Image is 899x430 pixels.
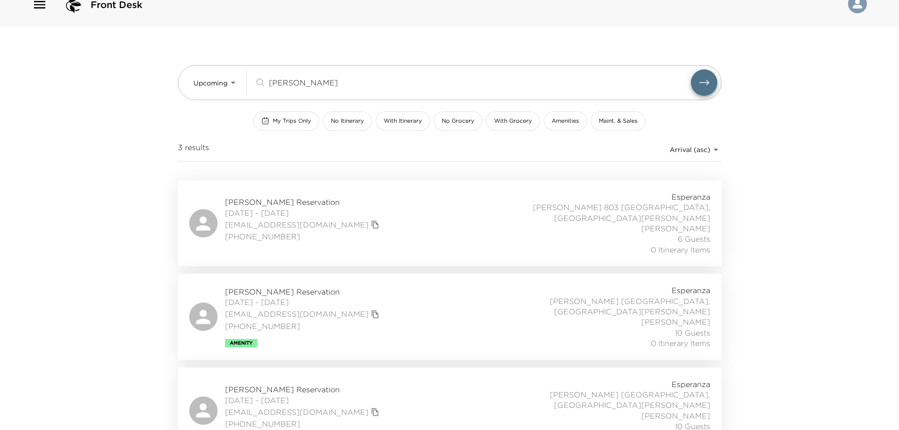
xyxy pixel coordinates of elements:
[331,117,364,125] span: No Itinerary
[599,117,638,125] span: Maint. & Sales
[230,340,252,346] span: Amenity
[502,202,710,223] span: [PERSON_NAME] 803 [GEOGRAPHIC_DATA], [GEOGRAPHIC_DATA][PERSON_NAME]
[369,218,382,231] button: copy primary member email
[225,231,382,242] span: [PHONE_NUMBER]
[323,111,372,131] button: No Itinerary
[225,384,382,395] span: [PERSON_NAME] Reservation
[225,219,369,230] a: [EMAIL_ADDRESS][DOMAIN_NAME]
[641,317,710,327] span: [PERSON_NAME]
[678,234,710,244] span: 6 Guests
[225,197,382,207] span: [PERSON_NAME] Reservation
[269,77,691,88] input: Search by traveler, residence, or concierge
[178,274,722,360] a: [PERSON_NAME] Reservation[DATE] - [DATE][EMAIL_ADDRESS][DOMAIN_NAME]copy primary member email[PHO...
[376,111,430,131] button: With Itinerary
[225,287,382,297] span: [PERSON_NAME] Reservation
[641,223,710,234] span: [PERSON_NAME]
[434,111,482,131] button: No Grocery
[369,405,382,419] button: copy primary member email
[225,297,382,307] span: [DATE] - [DATE]
[502,296,710,317] span: [PERSON_NAME] [GEOGRAPHIC_DATA], [GEOGRAPHIC_DATA][PERSON_NAME]
[544,111,587,131] button: Amenities
[225,407,369,417] a: [EMAIL_ADDRESS][DOMAIN_NAME]
[178,142,209,157] span: 3 results
[651,245,710,255] span: 0 Itinerary Items
[273,117,311,125] span: My Trips Only
[494,117,532,125] span: With Grocery
[486,111,540,131] button: With Grocery
[641,411,710,421] span: [PERSON_NAME]
[193,79,227,87] span: Upcoming
[384,117,422,125] span: With Itinerary
[225,309,369,319] a: [EMAIL_ADDRESS][DOMAIN_NAME]
[502,389,710,411] span: [PERSON_NAME] [GEOGRAPHIC_DATA], [GEOGRAPHIC_DATA][PERSON_NAME]
[225,321,382,331] span: [PHONE_NUMBER]
[442,117,474,125] span: No Grocery
[672,379,710,389] span: Esperanza
[670,145,710,154] span: Arrival (asc)
[253,111,319,131] button: My Trips Only
[672,285,710,295] span: Esperanza
[225,419,382,429] span: [PHONE_NUMBER]
[369,308,382,321] button: copy primary member email
[552,117,579,125] span: Amenities
[225,208,382,218] span: [DATE] - [DATE]
[178,180,722,266] a: [PERSON_NAME] Reservation[DATE] - [DATE][EMAIL_ADDRESS][DOMAIN_NAME]copy primary member email[PHO...
[591,111,646,131] button: Maint. & Sales
[675,328,710,338] span: 10 Guests
[225,395,382,405] span: [DATE] - [DATE]
[651,338,710,348] span: 0 Itinerary Items
[672,192,710,202] span: Esperanza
